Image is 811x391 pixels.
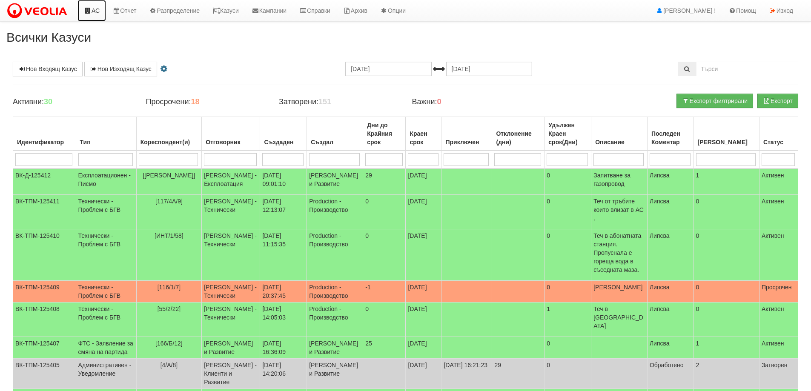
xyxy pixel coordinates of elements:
div: Последен Коментар [650,128,691,148]
h4: Просрочени: [146,98,266,106]
p: [PERSON_NAME] [593,283,645,291]
td: 1 [694,337,759,359]
th: Удължен Краен срок(Дни): No sort applied, activate to apply an ascending sort [544,117,591,151]
div: Статус [762,136,796,148]
td: Експлоатационен - Писмо [76,168,136,195]
span: -1 [365,284,370,291]
td: Production - Производство [307,229,363,281]
span: [116/1/7] [158,284,181,291]
td: 29 [492,359,544,389]
span: Липсва [650,340,670,347]
td: [PERSON_NAME] - Технически [202,303,260,337]
td: [DATE] [406,168,441,195]
div: Кореспондент(и) [139,136,199,148]
td: 0 [544,195,591,229]
p: Теч в абонатната станция. Пропуснала е гореща вода в съседната маза. [593,231,645,274]
span: 29 [365,172,372,179]
th: Създал: No sort applied, activate to apply an ascending sort [307,117,363,151]
td: Просрочен [759,281,798,303]
div: Краен срок [408,128,439,148]
b: 151 [318,97,331,106]
p: Теч от тръбите които влизат в АС . [593,197,645,223]
td: [DATE] [406,359,441,389]
th: Създаден: No sort applied, activate to apply an ascending sort [260,117,307,151]
td: [PERSON_NAME] - Технически [202,195,260,229]
td: 0 [544,337,591,359]
td: 0 [694,229,759,281]
td: 1 [544,303,591,337]
th: Краен срок: No sort applied, activate to apply an ascending sort [406,117,441,151]
td: ВК-ТПМ-125408 [13,303,76,337]
td: [DATE] 09:01:10 [260,168,307,195]
td: 0 [694,281,759,303]
button: Експорт [757,94,798,108]
td: Технически - Проблем с БГВ [76,281,136,303]
td: [DATE] 16:21:23 [441,359,492,389]
th: Приключен: No sort applied, activate to apply an ascending sort [441,117,492,151]
td: 0 [544,229,591,281]
span: [55/2/22] [158,305,181,312]
td: ФТС - Заявление за смяна на партида [76,337,136,359]
th: Последен Коментар: No sort applied, activate to apply an ascending sort [647,117,694,151]
th: Отклонение (дни): No sort applied, activate to apply an ascending sort [492,117,544,151]
td: [DATE] [406,281,441,303]
td: [DATE] [406,337,441,359]
b: 18 [191,97,199,106]
td: [PERSON_NAME] и Развитие [307,168,363,195]
td: ВК-ТПМ-125407 [13,337,76,359]
td: ВК-ТПМ-125405 [13,359,76,389]
th: Идентификатор: No sort applied, activate to apply an ascending sort [13,117,76,151]
td: 2 [694,359,759,389]
td: ВК-ТПМ-125410 [13,229,76,281]
td: 0 [694,303,759,337]
td: Активен [759,303,798,337]
h4: Важни: [412,98,532,106]
span: 25 [365,340,372,347]
b: 30 [44,97,52,106]
th: Кореспондент(и): No sort applied, activate to apply an ascending sort [136,117,201,151]
button: Експорт филтрирани [676,94,753,108]
span: [[PERSON_NAME]] [143,172,195,179]
div: [PERSON_NAME] [696,136,757,148]
div: Създаден [262,136,304,148]
td: Административен - Уведомление [76,359,136,389]
td: Технически - Проблем с БГВ [76,195,136,229]
span: [117/4А/9] [155,198,183,205]
span: [166/Б/12] [155,340,183,347]
td: Активен [759,168,798,195]
td: [PERSON_NAME] - Технически [202,281,260,303]
span: Обработено [650,362,684,368]
div: Идентификатор [15,136,74,148]
th: Дни до Крайния срок: No sort applied, activate to apply an ascending sort [363,117,406,151]
p: Теч в [GEOGRAPHIC_DATA] [593,305,645,330]
td: Активен [759,195,798,229]
td: Production - Производство [307,195,363,229]
td: Активен [759,229,798,281]
th: Описание: No sort applied, activate to apply an ascending sort [591,117,648,151]
span: [ИНТ/1/58] [155,232,183,239]
td: 0 [544,168,591,195]
td: ВК-ТПМ-125411 [13,195,76,229]
th: Статус: No sort applied, activate to apply an ascending sort [759,117,798,151]
span: Липсва [650,172,670,179]
td: [DATE] 16:36:09 [260,337,307,359]
td: [DATE] [406,195,441,229]
th: Брой Файлове: No sort applied, activate to apply an ascending sort [694,117,759,151]
span: [4/А/8] [160,362,178,368]
td: [DATE] 14:20:06 [260,359,307,389]
td: 0 [544,281,591,303]
h2: Всички Казуси [6,30,805,44]
div: Удължен Краен срок(Дни) [547,119,589,148]
td: [DATE] 20:37:45 [260,281,307,303]
th: Отговорник: No sort applied, activate to apply an ascending sort [202,117,260,151]
span: Липсва [650,284,670,291]
td: Активен [759,337,798,359]
span: Липсва [650,305,670,312]
span: 0 [365,305,369,312]
td: [PERSON_NAME] и Развитие [202,337,260,359]
div: Създал [309,136,361,148]
td: [PERSON_NAME] и Развитие [307,337,363,359]
td: [DATE] [406,303,441,337]
td: [PERSON_NAME] - Експлоатация [202,168,260,195]
div: Тип [78,136,134,148]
